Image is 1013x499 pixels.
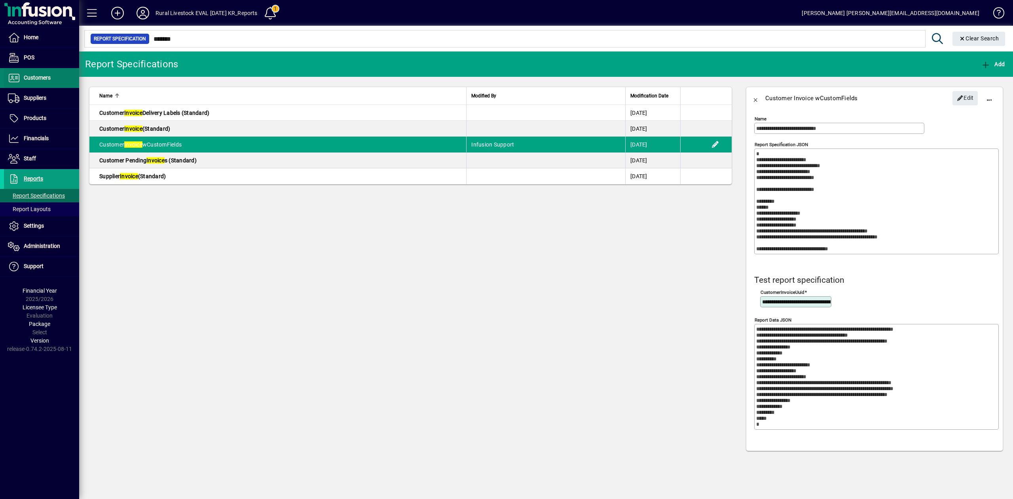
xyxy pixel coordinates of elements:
[4,236,79,256] a: Administration
[765,92,858,105] div: Customer Invoice wCustomFields
[952,91,978,105] button: Edit
[802,7,979,19] div: [PERSON_NAME] [PERSON_NAME][EMAIL_ADDRESS][DOMAIN_NAME]
[987,2,1003,27] a: Knowledge Base
[630,91,675,100] div: Modification Date
[625,137,680,152] td: [DATE]
[471,141,514,148] span: Infusion Support
[8,192,65,199] span: Report Specifications
[755,116,766,122] mat-label: Name
[4,88,79,108] a: Suppliers
[755,317,791,323] mat-label: Report Data JSON
[124,110,142,116] em: Invoice
[471,91,496,100] span: Modified By
[24,243,60,249] span: Administration
[709,138,722,151] button: Edit
[625,121,680,137] td: [DATE]
[124,141,142,148] em: Invoice
[24,115,46,121] span: Products
[23,288,57,294] span: Financial Year
[957,91,974,105] span: Edit
[99,91,112,100] span: Name
[24,54,34,61] span: POS
[4,202,79,216] a: Report Layouts
[30,337,49,344] span: Version
[99,126,170,132] span: Customer (Standard)
[4,68,79,88] a: Customers
[23,304,57,310] span: Licensee Type
[979,57,1007,71] button: Add
[4,149,79,169] a: Staff
[761,289,804,295] mat-label: customerInvoiceUuid
[99,141,182,148] span: Customer wCustomFields
[24,135,49,141] span: Financials
[625,105,680,121] td: [DATE]
[156,7,258,19] div: Rural Livestock EVAL [DATE] KR_Reports
[754,275,999,285] h4: Test report specification
[4,216,79,236] a: Settings
[105,6,130,20] button: Add
[24,34,38,40] span: Home
[746,89,765,108] button: Back
[8,206,51,212] span: Report Layouts
[99,91,461,100] div: Name
[24,223,44,229] span: Settings
[625,152,680,168] td: [DATE]
[4,28,79,48] a: Home
[4,48,79,68] a: POS
[24,175,43,182] span: Reports
[29,321,50,327] span: Package
[630,91,668,100] span: Modification Date
[99,157,197,164] span: Customer Pending s (Standard)
[99,110,209,116] span: Customer Delivery Labels (Standard)
[4,129,79,149] a: Financials
[952,32,1005,46] button: Clear
[981,61,1005,67] span: Add
[94,35,146,43] span: Report Specification
[120,173,138,179] em: Invoice
[85,58,178,70] div: Report Specifications
[130,6,156,20] button: Profile
[24,74,51,81] span: Customers
[625,168,680,184] td: [DATE]
[959,35,999,42] span: Clear Search
[980,89,999,108] button: More options
[4,109,79,128] a: Products
[24,155,36,162] span: Staff
[4,257,79,276] a: Support
[99,173,166,179] span: Supplier (Standard)
[4,189,79,202] a: Report Specifications
[24,263,44,269] span: Support
[24,95,46,101] span: Suppliers
[146,157,165,164] em: Invoice
[755,142,808,147] mat-label: Report Specification JSON
[124,126,142,132] em: Invoice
